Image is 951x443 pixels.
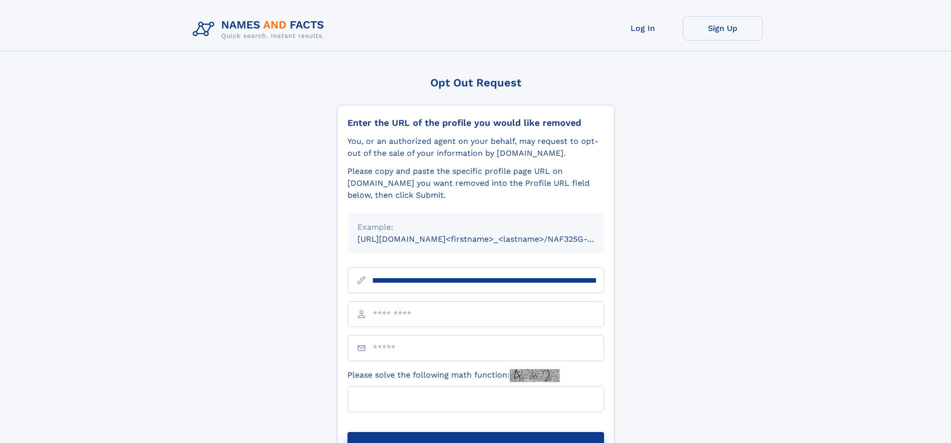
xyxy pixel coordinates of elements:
[357,221,594,233] div: Example:
[347,117,604,128] div: Enter the URL of the profile you would like removed
[683,16,763,40] a: Sign Up
[189,16,332,43] img: Logo Names and Facts
[603,16,683,40] a: Log In
[347,165,604,201] div: Please copy and paste the specific profile page URL on [DOMAIN_NAME] you want removed into the Pr...
[337,76,615,89] div: Opt Out Request
[347,135,604,159] div: You, or an authorized agent on your behalf, may request to opt-out of the sale of your informatio...
[347,369,560,382] label: Please solve the following math function:
[357,234,623,244] small: [URL][DOMAIN_NAME]<firstname>_<lastname>/NAF325G-xxxxxxxx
